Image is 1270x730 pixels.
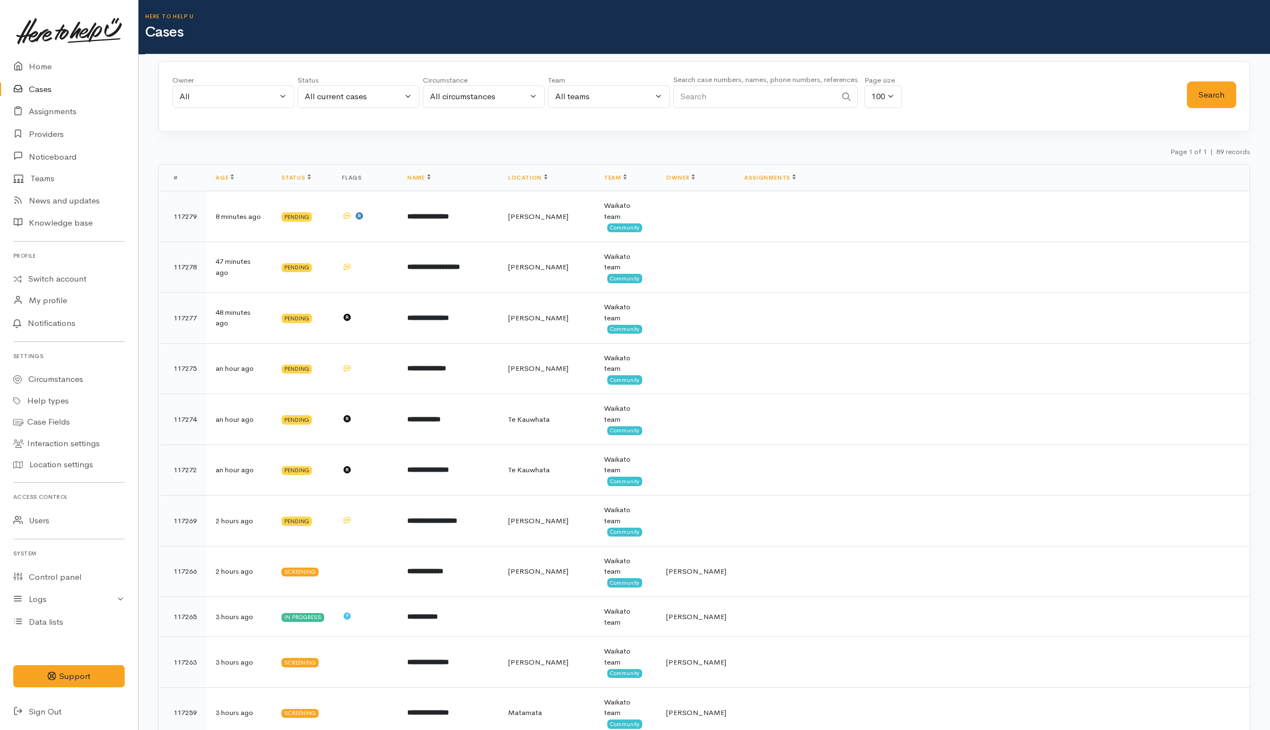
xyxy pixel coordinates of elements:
td: 3 hours ago [207,597,273,637]
span: [PERSON_NAME] [508,566,569,576]
h6: Access control [13,489,125,504]
button: All current cases [298,85,419,108]
div: Waikato team [604,403,648,425]
small: Search case numbers, names, phone numbers, references [673,75,858,84]
div: Waikato team [604,200,648,222]
a: Name [407,174,431,181]
span: | [1210,147,1213,156]
span: Community [607,325,642,334]
h6: System [13,546,125,561]
td: 117266 [160,546,207,597]
a: Team [604,174,627,181]
td: an hour ago [207,343,273,394]
span: Matamata [508,708,542,717]
th: Flags [333,165,398,191]
div: Screening [281,568,319,576]
h6: Here to help u [145,13,1270,19]
div: Waikato team [604,302,648,323]
td: 2 hours ago [207,496,273,547]
span: Community [607,528,642,537]
div: Waikato team [604,646,648,667]
span: [PERSON_NAME] [508,262,569,272]
td: 117278 [160,242,207,293]
div: Screening [281,658,319,667]
div: Pending [281,365,312,374]
span: [PERSON_NAME] [508,516,569,525]
h1: Cases [145,24,1270,40]
td: 117277 [160,293,207,344]
div: Pending [281,212,312,221]
span: [PERSON_NAME] [666,708,726,717]
span: Community [607,426,642,435]
div: Pending [281,415,312,424]
span: Community [607,274,642,283]
span: Community [607,375,642,384]
div: Screening [281,709,319,718]
div: Pending [281,263,312,272]
h6: Settings [13,349,125,364]
div: Owner [172,75,294,86]
a: Location [508,174,547,181]
span: [PERSON_NAME] [666,566,726,576]
td: 117279 [160,191,207,242]
span: [PERSON_NAME] [666,612,726,621]
td: 117272 [160,445,207,496]
div: Circumstance [423,75,545,86]
button: All teams [548,85,670,108]
div: Waikato team [604,606,648,627]
span: [PERSON_NAME] [508,657,569,667]
div: Pending [281,314,312,323]
div: Waikato team [604,504,648,526]
button: All circumstances [423,85,545,108]
span: Community [607,477,642,486]
td: 117274 [160,394,207,445]
input: Search [673,85,836,108]
span: Te Kauwhata [508,465,550,474]
div: Team [548,75,670,86]
div: Status [298,75,419,86]
div: Waikato team [604,697,648,718]
div: In progress [281,613,324,622]
div: 100 [872,90,885,103]
div: Waikato team [604,251,648,273]
div: Pending [281,517,312,525]
span: [PERSON_NAME] [508,364,569,373]
span: [PERSON_NAME] [508,212,569,221]
td: 3 hours ago [207,637,273,688]
h6: Profile [13,248,125,263]
div: All teams [555,90,653,103]
td: 117265 [160,597,207,637]
button: Support [13,665,125,688]
td: an hour ago [207,394,273,445]
span: Community [607,719,642,728]
td: 48 minutes ago [207,293,273,344]
div: Pending [281,466,312,475]
td: 117275 [160,343,207,394]
div: All [180,90,277,103]
button: 100 [864,85,902,108]
span: Community [607,578,642,587]
span: Community [607,223,642,232]
div: All circumstances [430,90,528,103]
div: Waikato team [604,353,648,374]
div: Waikato team [604,454,648,476]
span: Community [607,669,642,678]
span: [PERSON_NAME] [666,657,726,667]
div: Waikato team [604,555,648,577]
td: an hour ago [207,445,273,496]
a: Age [216,174,234,181]
small: Page 1 of 1 89 records [1170,147,1250,156]
td: 2 hours ago [207,546,273,597]
div: All current cases [305,90,402,103]
a: Owner [666,174,695,181]
td: 117269 [160,496,207,547]
th: # [160,165,207,191]
button: Search [1187,81,1236,109]
button: All [172,85,294,108]
div: Page size [864,75,902,86]
td: 117263 [160,637,207,688]
td: 47 minutes ago [207,242,273,293]
span: Te Kauwhata [508,415,550,424]
a: Status [281,174,311,181]
td: 8 minutes ago [207,191,273,242]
